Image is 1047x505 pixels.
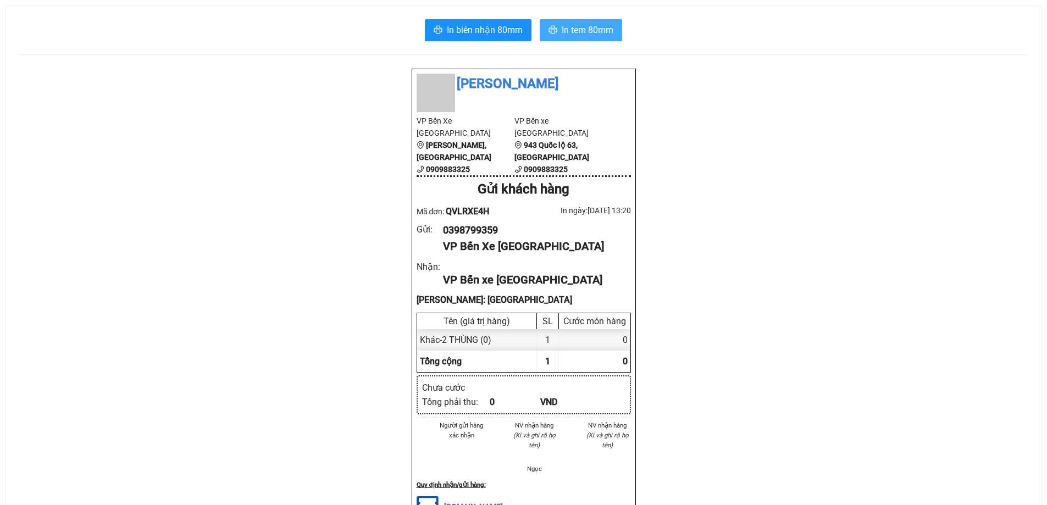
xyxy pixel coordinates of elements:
[417,74,631,95] li: [PERSON_NAME]
[524,165,568,174] b: 0909883325
[584,420,631,430] li: NV nhận hàng
[417,179,631,200] div: Gửi khách hàng
[443,238,622,255] div: VP Bến Xe [GEOGRAPHIC_DATA]
[417,293,631,307] div: [PERSON_NAME]: [GEOGRAPHIC_DATA]
[562,316,628,326] div: Cước món hàng
[586,431,629,449] i: (Kí và ghi rõ họ tên)
[623,356,628,367] span: 0
[434,25,442,36] span: printer
[446,206,489,217] span: QVLRXE4H
[447,23,523,37] span: In biên nhận 80mm
[422,395,490,409] div: Tổng phải thu :
[417,141,424,149] span: environment
[417,115,515,139] li: VP Bến Xe [GEOGRAPHIC_DATA]
[425,19,531,41] button: printerIn biên nhận 80mm
[417,260,444,274] div: Nhận :
[514,141,589,162] b: 943 Quốc lộ 63, [GEOGRAPHIC_DATA]
[540,316,556,326] div: SL
[514,141,522,149] span: environment
[511,464,558,474] li: Ngọc
[417,223,444,236] div: Gửi :
[537,329,559,351] div: 1
[540,19,622,41] button: printerIn tem 80mm
[513,431,556,449] i: (Kí và ghi rõ họ tên)
[545,356,550,367] span: 1
[559,329,630,351] div: 0
[417,165,424,173] span: phone
[420,335,491,345] span: Khác - 2 THÙNG (0)
[443,271,622,288] div: VP Bến xe [GEOGRAPHIC_DATA]
[443,223,622,238] div: 0398799359
[524,204,631,217] div: In ngày: [DATE] 13:20
[426,165,470,174] b: 0909883325
[417,204,524,218] div: Mã đơn:
[417,480,631,490] div: Quy định nhận/gửi hàng :
[420,356,462,367] span: Tổng cộng
[540,395,591,409] div: VND
[439,420,485,440] li: Người gửi hàng xác nhận
[490,395,541,409] div: 0
[514,165,522,173] span: phone
[417,141,491,162] b: [PERSON_NAME], [GEOGRAPHIC_DATA]
[420,316,534,326] div: Tên (giá trị hàng)
[549,25,557,36] span: printer
[422,381,490,395] div: Chưa cước
[511,420,558,430] li: NV nhận hàng
[514,115,613,139] li: VP Bến xe [GEOGRAPHIC_DATA]
[562,23,613,37] span: In tem 80mm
